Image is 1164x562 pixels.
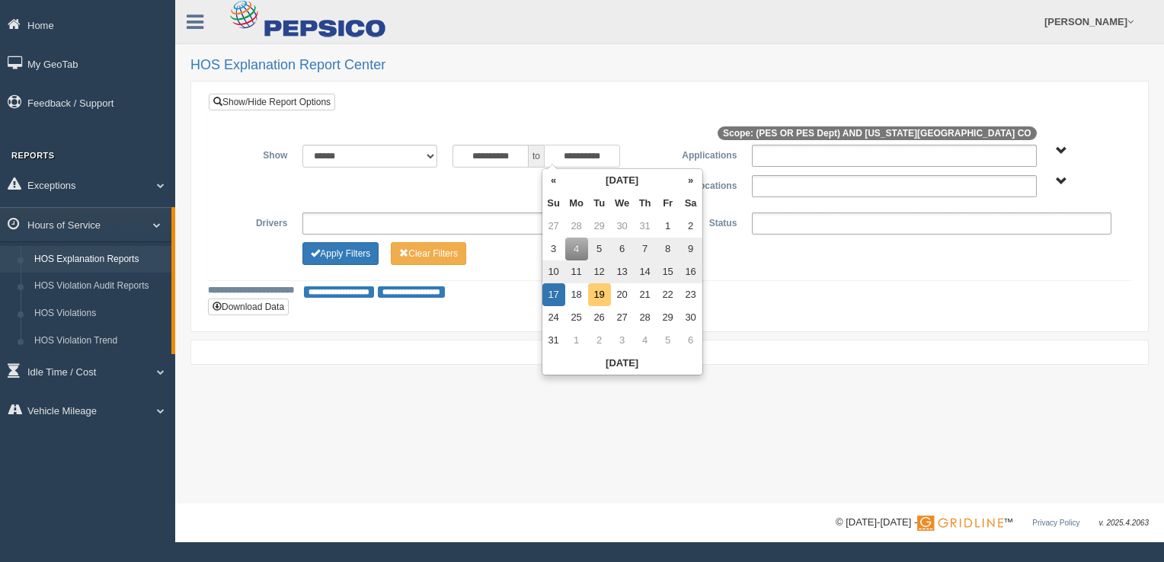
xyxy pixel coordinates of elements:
[220,212,295,231] label: Drivers
[657,192,680,215] th: Fr
[634,329,657,352] td: 4
[542,238,565,260] td: 3
[611,306,634,329] td: 27
[611,215,634,238] td: 30
[208,299,289,315] button: Download Data
[542,352,702,375] th: [DATE]
[611,260,634,283] td: 13
[680,215,702,238] td: 2
[657,306,680,329] td: 29
[680,260,702,283] td: 16
[27,300,171,327] a: HOS Violations
[657,260,680,283] td: 15
[611,329,634,352] td: 3
[611,238,634,260] td: 6
[190,58,1149,73] h2: HOS Explanation Report Center
[836,515,1149,531] div: © [DATE]-[DATE] - ™
[670,145,744,163] label: Applications
[565,215,588,238] td: 28
[220,145,295,163] label: Show
[542,260,565,283] td: 10
[27,273,171,300] a: HOS Violation Audit Reports
[657,329,680,352] td: 5
[302,242,379,265] button: Change Filter Options
[588,283,611,306] td: 19
[588,260,611,283] td: 12
[917,516,1003,531] img: Gridline
[588,238,611,260] td: 5
[680,306,702,329] td: 30
[1032,519,1079,527] a: Privacy Policy
[657,215,680,238] td: 1
[634,283,657,306] td: 21
[27,327,171,355] a: HOS Violation Trend
[542,192,565,215] th: Su
[391,242,466,265] button: Change Filter Options
[565,169,680,192] th: [DATE]
[718,126,1037,140] span: Scope: (PES OR PES Dept) AND [US_STATE][GEOGRAPHIC_DATA] CO
[542,169,565,192] th: «
[680,238,702,260] td: 9
[611,192,634,215] th: We
[588,329,611,352] td: 2
[611,283,634,306] td: 20
[588,306,611,329] td: 26
[542,329,565,352] td: 31
[565,329,588,352] td: 1
[634,238,657,260] td: 7
[680,169,702,192] th: »
[542,306,565,329] td: 24
[680,329,702,352] td: 6
[680,283,702,306] td: 23
[565,283,588,306] td: 18
[634,306,657,329] td: 28
[588,215,611,238] td: 29
[529,145,544,168] span: to
[657,283,680,306] td: 22
[565,306,588,329] td: 25
[565,238,588,260] td: 4
[680,192,702,215] th: Sa
[209,94,335,110] a: Show/Hide Report Options
[565,192,588,215] th: Mo
[670,212,744,231] label: Status
[565,260,588,283] td: 11
[634,215,657,238] td: 31
[27,246,171,273] a: HOS Explanation Reports
[634,260,657,283] td: 14
[588,192,611,215] th: Tu
[1099,519,1149,527] span: v. 2025.4.2063
[657,238,680,260] td: 8
[542,283,565,306] td: 17
[634,192,657,215] th: Th
[670,175,744,193] label: Locations
[542,215,565,238] td: 27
